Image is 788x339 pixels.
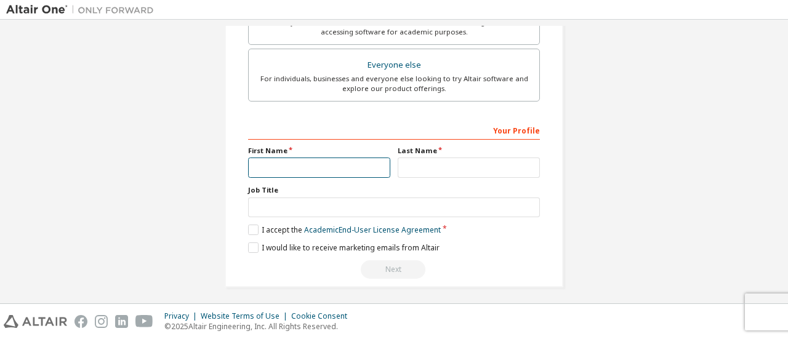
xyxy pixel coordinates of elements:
[74,315,87,328] img: facebook.svg
[201,311,291,321] div: Website Terms of Use
[256,57,532,74] div: Everyone else
[248,225,441,235] label: I accept the
[256,74,532,94] div: For individuals, businesses and everyone else looking to try Altair software and explore our prod...
[398,146,540,156] label: Last Name
[164,321,355,332] p: © 2025 Altair Engineering, Inc. All Rights Reserved.
[95,315,108,328] img: instagram.svg
[304,225,441,235] a: Academic End-User License Agreement
[248,146,390,156] label: First Name
[164,311,201,321] div: Privacy
[248,260,540,279] div: You need to provide your academic email
[6,4,160,16] img: Altair One
[4,315,67,328] img: altair_logo.svg
[248,242,440,253] label: I would like to receive marketing emails from Altair
[248,185,540,195] label: Job Title
[248,120,540,140] div: Your Profile
[291,311,355,321] div: Cookie Consent
[135,315,153,328] img: youtube.svg
[115,315,128,328] img: linkedin.svg
[256,17,532,37] div: For faculty & administrators of academic institutions administering students and accessing softwa...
